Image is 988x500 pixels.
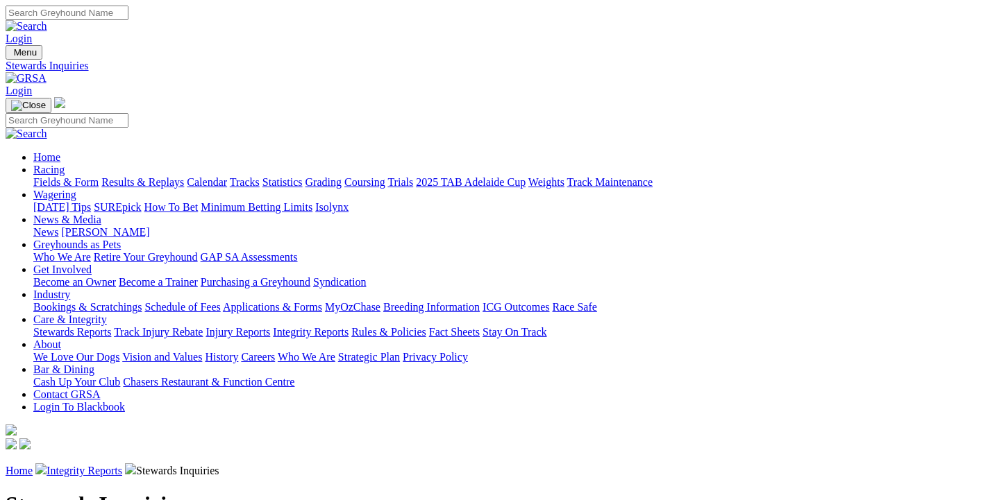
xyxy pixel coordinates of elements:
a: Privacy Policy [403,351,468,363]
a: Who We Are [278,351,335,363]
img: logo-grsa-white.png [6,424,17,436]
a: Calendar [187,176,227,188]
a: Breeding Information [383,301,480,313]
input: Search [6,113,128,128]
a: Injury Reports [206,326,270,338]
a: Bar & Dining [33,363,94,375]
div: Greyhounds as Pets [33,251,982,264]
a: Track Injury Rebate [114,326,203,338]
div: Bar & Dining [33,376,982,388]
div: Get Involved [33,276,982,288]
a: Integrity Reports [273,326,349,338]
a: Syndication [313,276,366,288]
a: Tracks [230,176,260,188]
a: Contact GRSA [33,388,100,400]
a: Racing [33,164,65,175]
a: Fields & Form [33,176,99,188]
a: Care & Integrity [33,313,107,325]
a: ICG Outcomes [483,301,549,313]
a: Strategic Plan [338,351,400,363]
a: Retire Your Greyhound [94,251,198,263]
a: Home [6,465,33,476]
input: Search [6,6,128,20]
a: Wagering [33,189,76,200]
a: Isolynx [315,201,349,213]
a: Results & Replays [101,176,184,188]
div: Racing [33,176,982,189]
a: Statistics [262,176,303,188]
img: logo-grsa-white.png [54,97,65,108]
a: [PERSON_NAME] [61,226,149,238]
img: facebook.svg [6,438,17,449]
a: Login [6,85,32,96]
a: Integrity Reports [47,465,122,476]
a: Industry [33,288,70,300]
a: GAP SA Assessments [201,251,298,263]
a: Login To Blackbook [33,401,125,413]
a: Cash Up Your Club [33,376,120,388]
a: Bookings & Scratchings [33,301,142,313]
a: Applications & Forms [223,301,322,313]
a: Login [6,33,32,44]
a: Weights [528,176,564,188]
img: twitter.svg [19,438,31,449]
a: Become a Trainer [119,276,198,288]
a: Greyhounds as Pets [33,239,121,250]
img: Search [6,128,47,140]
a: Become an Owner [33,276,116,288]
img: chevron-right.svg [125,463,136,474]
img: GRSA [6,72,47,85]
a: Purchasing a Greyhound [201,276,310,288]
a: Rules & Policies [351,326,426,338]
a: Stewards Reports [33,326,111,338]
span: Menu [14,47,37,58]
div: Care & Integrity [33,326,982,338]
img: Close [11,100,46,111]
a: Who We Are [33,251,91,263]
img: Search [6,20,47,33]
div: About [33,351,982,363]
a: Get Involved [33,264,92,275]
img: chevron-right.svg [35,463,47,474]
a: History [205,351,238,363]
a: News & Media [33,214,101,225]
button: Toggle navigation [6,45,42,60]
a: SUREpick [94,201,141,213]
a: Trials [387,176,413,188]
a: Grading [305,176,342,188]
a: 2025 TAB Adelaide Cup [416,176,526,188]
p: Stewards Inquiries [6,463,982,477]
a: About [33,338,61,350]
a: We Love Our Dogs [33,351,119,363]
div: Industry [33,301,982,313]
div: News & Media [33,226,982,239]
a: Coursing [344,176,385,188]
a: Stewards Inquiries [6,60,982,72]
a: Careers [241,351,275,363]
a: Home [33,151,60,163]
a: Track Maintenance [567,176,653,188]
button: Toggle navigation [6,98,51,113]
a: Race Safe [552,301,596,313]
a: Stay On Track [483,326,546,338]
a: Minimum Betting Limits [201,201,312,213]
a: News [33,226,58,238]
a: Chasers Restaurant & Function Centre [123,376,294,388]
div: Wagering [33,201,982,214]
a: MyOzChase [325,301,380,313]
a: Fact Sheets [429,326,480,338]
a: How To Bet [144,201,199,213]
a: Vision and Values [122,351,202,363]
a: Schedule of Fees [144,301,220,313]
a: [DATE] Tips [33,201,91,213]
